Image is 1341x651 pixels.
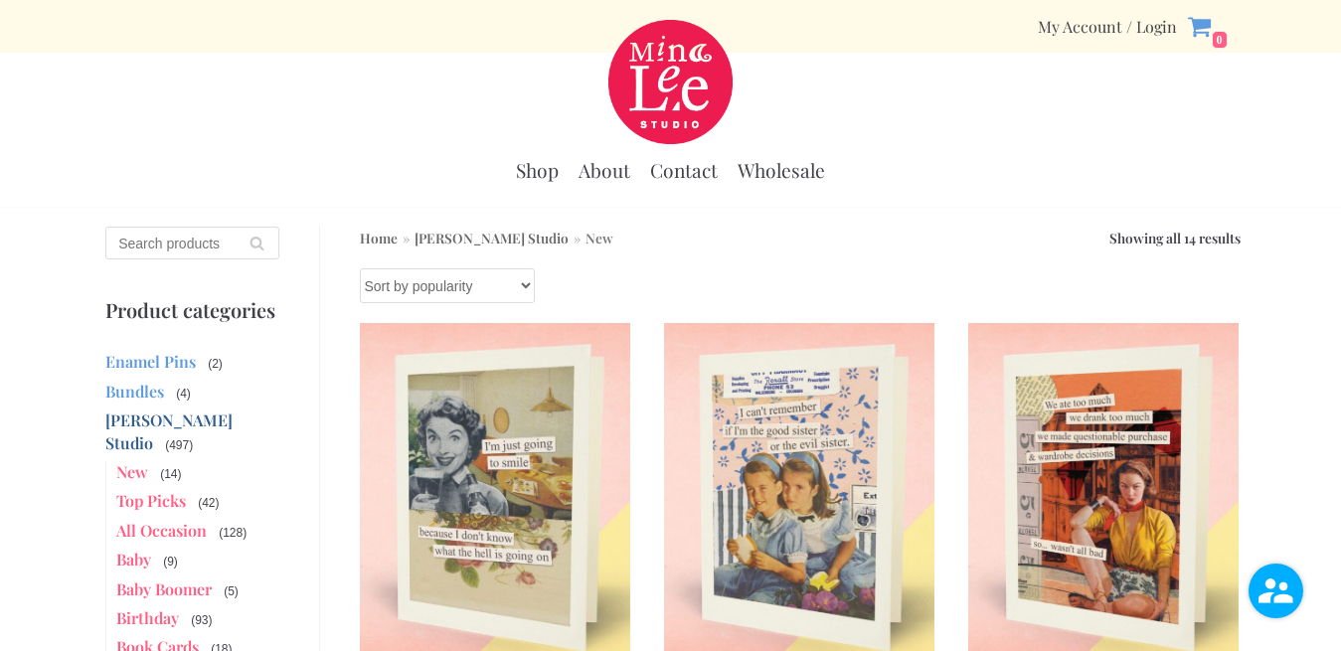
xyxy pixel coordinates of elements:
button: Search [235,227,279,259]
span: (93) [189,611,214,629]
a: Contact [650,158,718,183]
a: Mina Lee Studio [608,20,733,144]
a: [PERSON_NAME] Studio [105,409,233,452]
a: Baby [116,549,151,570]
p: Product categories [105,299,278,321]
select: Shop order [360,268,535,303]
span: (4) [174,385,193,403]
p: Showing all 14 results [1109,227,1241,248]
span: » [569,229,586,246]
span: (128) [217,524,249,542]
nav: Breadcrumb [360,227,613,248]
span: 0 [1212,31,1228,49]
span: (9) [161,553,180,570]
input: Search products… [105,227,278,259]
a: About [579,158,630,183]
span: (497) [163,436,195,454]
img: user.png [1249,564,1303,618]
a: Top Picks [116,490,186,511]
span: » [398,229,415,246]
a: New [116,461,148,482]
a: Enamel Pins [105,351,196,372]
span: (2) [206,355,225,373]
a: [PERSON_NAME] Studio [415,229,569,246]
a: Birthday [116,607,179,628]
span: (42) [196,494,221,512]
a: My Account / Login [1038,16,1177,37]
a: Baby Boomer [116,578,212,599]
a: Home [360,229,398,246]
span: (14) [158,465,183,483]
div: Secondary Menu [1038,16,1177,37]
div: Primary Menu [516,148,825,193]
a: Shop [516,158,559,183]
a: Wholesale [738,158,825,183]
a: 0 [1187,14,1228,39]
a: Bundles [105,381,164,402]
a: All Occasion [116,520,207,541]
span: (5) [222,582,241,600]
